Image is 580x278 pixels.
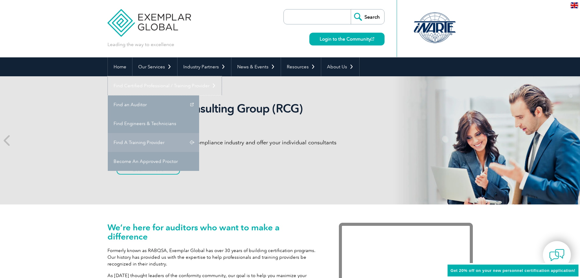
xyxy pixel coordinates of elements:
[371,37,374,41] img: open_square.png
[178,57,231,76] a: Industry Partners
[108,133,199,152] a: Find A Training Provider
[549,247,564,263] img: contact-chat.png
[571,2,578,8] img: en
[451,268,575,273] span: Get 20% off on your new personnel certification application!
[108,95,199,114] a: Find an Auditor
[321,57,359,76] a: About Us
[117,102,345,130] h2: Recognized Consulting Group (RCG) program
[107,247,321,267] p: Formerly known as RABQSA, Exemplar Global has over 30 years of building certification programs. O...
[117,139,345,153] p: Gain global recognition in the compliance industry and offer your individual consultants professi...
[231,57,281,76] a: News & Events
[108,114,199,133] a: Find Engineers & Technicians
[309,33,385,45] a: Login to the Community
[108,57,132,76] a: Home
[281,57,321,76] a: Resources
[107,223,321,241] h1: We’re here for auditors who want to make a difference
[108,152,199,171] a: Become An Approved Proctor
[132,57,177,76] a: Our Services
[108,76,222,95] a: Find Certified Professional / Training Provider
[351,9,384,24] input: Search
[107,41,174,48] p: Leading the way to excellence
